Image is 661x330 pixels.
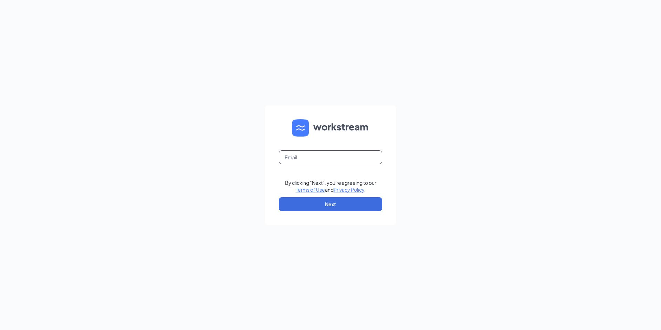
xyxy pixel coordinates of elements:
a: Privacy Policy [334,187,364,193]
input: Email [279,150,382,164]
div: By clicking "Next", you're agreeing to our and . [285,179,376,193]
button: Next [279,197,382,211]
img: WS logo and Workstream text [292,119,369,137]
a: Terms of Use [296,187,325,193]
